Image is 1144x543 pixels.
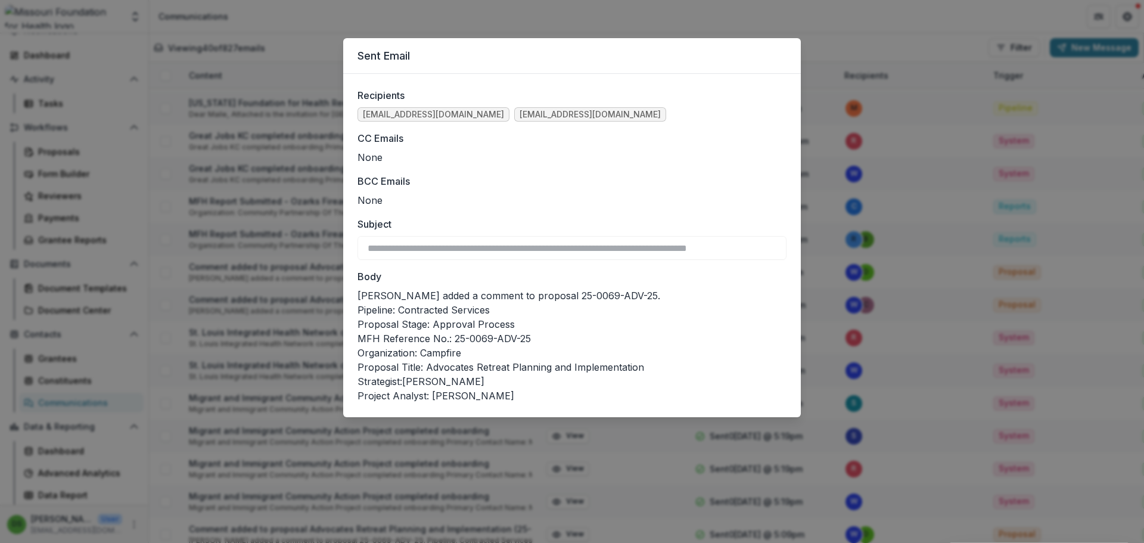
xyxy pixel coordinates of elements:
[357,193,786,207] ul: None
[343,38,801,74] header: Sent Email
[357,317,786,331] p: Proposal Stage: Approval Process
[520,110,661,120] span: [EMAIL_ADDRESS][DOMAIN_NAME]
[357,217,779,231] label: Subject
[357,360,786,374] p: Proposal Title: Advocates Retreat Planning and Implementation
[357,288,786,303] p: [PERSON_NAME] added a comment to proposal 25-0069-ADV-25.
[357,303,786,317] p: Pipeline: Contracted Services
[357,389,786,403] p: Project Analyst: [PERSON_NAME]
[357,374,786,389] p: Strategist:[PERSON_NAME]
[357,346,786,360] p: Organization: Campfire
[357,269,779,284] label: Body
[357,174,779,188] label: BCC Emails
[357,150,786,165] ul: None
[363,110,504,120] span: [EMAIL_ADDRESS][DOMAIN_NAME]
[357,331,786,346] p: MFH Reference No.: 25-0069-ADV-25
[357,131,779,145] label: CC Emails
[357,88,779,103] label: Recipients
